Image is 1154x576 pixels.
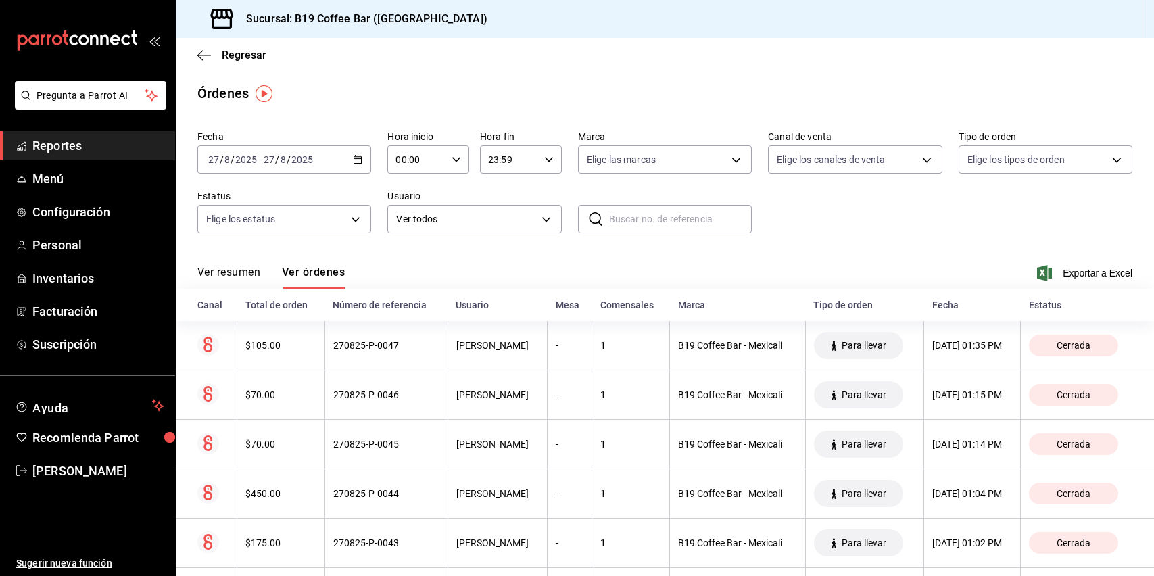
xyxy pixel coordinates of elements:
[197,266,260,289] button: Ver resumen
[1051,439,1096,450] span: Cerrada
[197,191,371,201] label: Estatus
[282,266,345,289] button: Ver órdenes
[231,154,235,165] span: /
[32,137,164,155] span: Reportes
[197,49,266,62] button: Regresar
[777,153,885,166] span: Elige los canales de venta
[387,191,561,201] label: Usuario
[678,389,796,400] div: B19 Coffee Bar - Mexicali
[678,299,797,310] div: Marca
[291,154,314,165] input: ----
[600,340,661,351] div: 1
[197,132,371,141] label: Fecha
[836,389,892,400] span: Para llevar
[32,269,164,287] span: Inventarios
[32,203,164,221] span: Configuración
[149,35,160,46] button: open_drawer_menu
[836,439,892,450] span: Para llevar
[245,439,316,450] div: $70.00
[456,299,539,310] div: Usuario
[333,299,439,310] div: Número de referencia
[456,439,539,450] div: [PERSON_NAME]
[967,153,1065,166] span: Elige los tipos de orden
[456,340,539,351] div: [PERSON_NAME]
[456,389,539,400] div: [PERSON_NAME]
[245,299,317,310] div: Total de orden
[1051,389,1096,400] span: Cerrada
[32,335,164,354] span: Suscripción
[836,340,892,351] span: Para llevar
[333,340,439,351] div: 270825-P-0047
[32,429,164,447] span: Recomienda Parrot
[256,85,272,102] img: Tooltip marker
[9,98,166,112] a: Pregunta a Parrot AI
[678,340,796,351] div: B19 Coffee Bar - Mexicali
[932,488,1012,499] div: [DATE] 01:04 PM
[280,154,287,165] input: --
[220,154,224,165] span: /
[600,439,661,450] div: 1
[932,340,1012,351] div: [DATE] 01:35 PM
[556,537,583,548] div: -
[245,537,316,548] div: $175.00
[197,299,229,310] div: Canal
[1029,299,1132,310] div: Estatus
[556,488,583,499] div: -
[678,488,796,499] div: B19 Coffee Bar - Mexicali
[932,537,1012,548] div: [DATE] 01:02 PM
[16,556,164,571] span: Sugerir nueva función
[208,154,220,165] input: --
[387,132,469,141] label: Hora inicio
[609,206,752,233] input: Buscar no. de referencia
[333,537,439,548] div: 270825-P-0043
[768,132,942,141] label: Canal de venta
[222,49,266,62] span: Regresar
[235,154,258,165] input: ----
[556,389,583,400] div: -
[396,212,536,226] span: Ver todos
[206,212,275,226] span: Elige los estatus
[287,154,291,165] span: /
[932,439,1012,450] div: [DATE] 01:14 PM
[32,462,164,480] span: [PERSON_NAME]
[836,537,892,548] span: Para llevar
[578,132,752,141] label: Marca
[456,488,539,499] div: [PERSON_NAME]
[678,439,796,450] div: B19 Coffee Bar - Mexicali
[1051,537,1096,548] span: Cerrada
[587,153,656,166] span: Elige las marcas
[1051,340,1096,351] span: Cerrada
[197,266,345,289] div: navigation tabs
[197,83,249,103] div: Órdenes
[959,132,1132,141] label: Tipo de orden
[836,488,892,499] span: Para llevar
[15,81,166,110] button: Pregunta a Parrot AI
[678,537,796,548] div: B19 Coffee Bar - Mexicali
[333,389,439,400] div: 270825-P-0046
[245,340,316,351] div: $105.00
[813,299,915,310] div: Tipo de orden
[600,299,662,310] div: Comensales
[37,89,145,103] span: Pregunta a Parrot AI
[1051,488,1096,499] span: Cerrada
[333,488,439,499] div: 270825-P-0044
[600,488,661,499] div: 1
[245,389,316,400] div: $70.00
[235,11,487,27] h3: Sucursal: B19 Coffee Bar ([GEOGRAPHIC_DATA])
[600,389,661,400] div: 1
[333,439,439,450] div: 270825-P-0045
[32,236,164,254] span: Personal
[263,154,275,165] input: --
[456,537,539,548] div: [PERSON_NAME]
[32,398,147,414] span: Ayuda
[32,170,164,188] span: Menú
[600,537,661,548] div: 1
[480,132,562,141] label: Hora fin
[32,302,164,320] span: Facturación
[245,488,316,499] div: $450.00
[556,299,584,310] div: Mesa
[1040,265,1132,281] button: Exportar a Excel
[932,389,1012,400] div: [DATE] 01:15 PM
[556,439,583,450] div: -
